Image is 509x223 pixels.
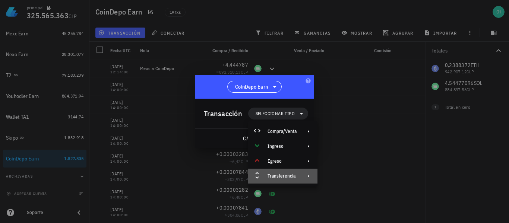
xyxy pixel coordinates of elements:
div: Ingreso [268,143,297,149]
div: Transferencia [268,173,297,179]
span: CoinDepo Earn [235,83,268,90]
span: Seleccionar tipo [256,110,295,117]
div: Egreso [248,154,317,169]
div: Transacción [204,108,242,120]
span: cancelar [243,135,271,142]
div: Egreso [268,158,297,164]
button: cancelar [240,132,274,145]
div: Ingreso [248,139,317,154]
div: Transferencia [248,169,317,184]
div: Compra/Venta [268,128,297,134]
div: Compra/Venta [248,124,317,139]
